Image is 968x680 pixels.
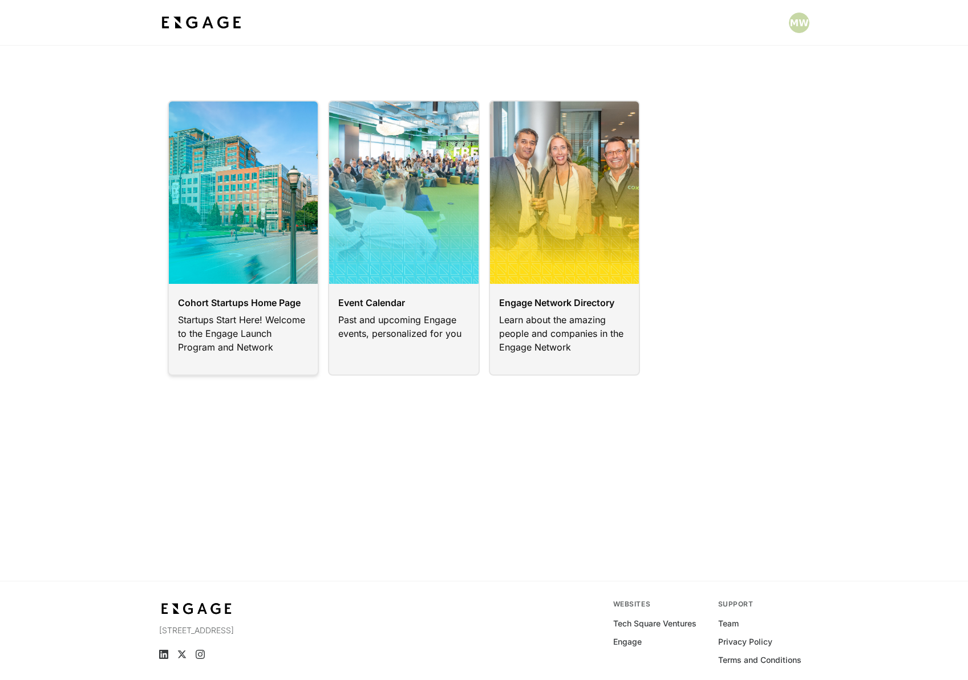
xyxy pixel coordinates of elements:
a: Instagram [196,650,205,659]
p: [STREET_ADDRESS] [159,625,357,636]
a: LinkedIn [159,650,168,659]
img: bdf1fb74-1727-4ba0-a5bd-bc74ae9fc70b.jpeg [159,600,234,618]
a: Team [718,618,739,629]
ul: Social media [159,650,357,659]
a: Terms and Conditions [718,654,801,666]
a: Privacy Policy [718,636,772,648]
a: Tech Square Ventures [613,618,696,629]
img: bdf1fb74-1727-4ba0-a5bd-bc74ae9fc70b.jpeg [159,13,244,33]
div: Websites [613,600,704,609]
div: Support [718,600,809,609]
img: Profile picture of Michael Wood [789,13,809,33]
a: Engage [613,636,642,648]
button: Open profile menu [789,13,809,33]
a: X (Twitter) [177,650,187,659]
